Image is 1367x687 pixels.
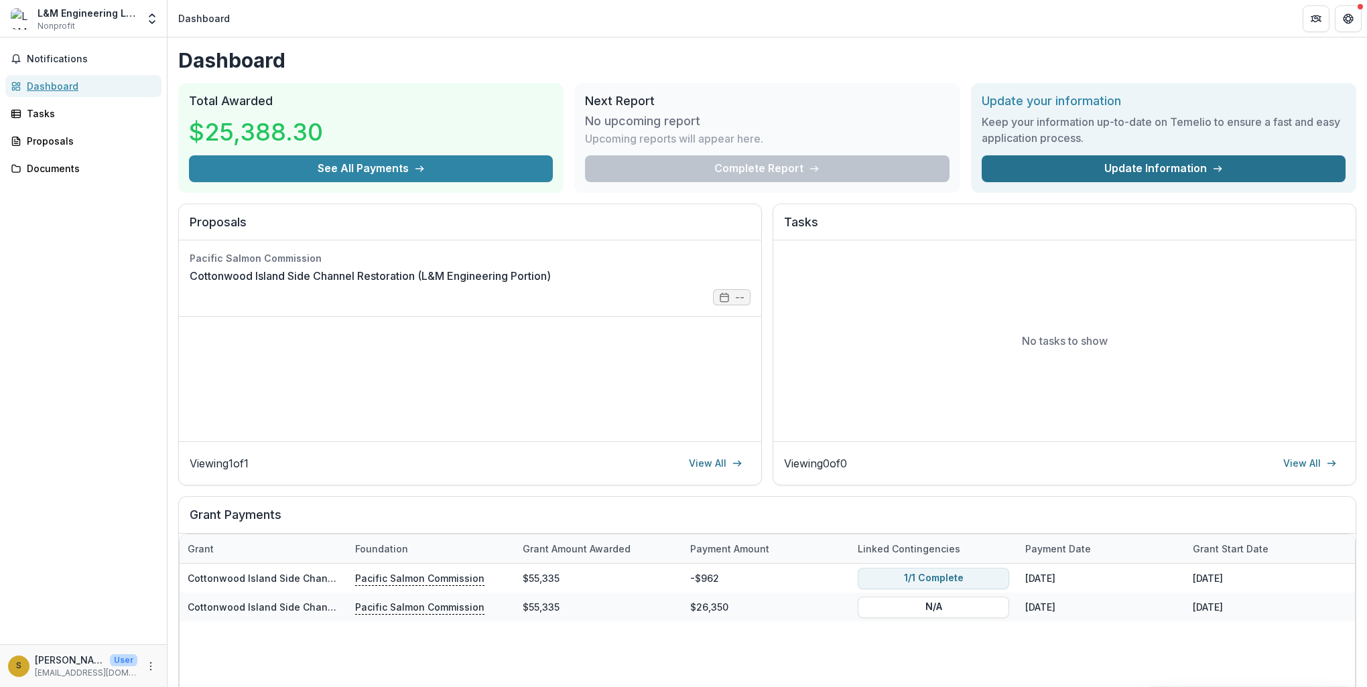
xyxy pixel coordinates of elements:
button: Open entity switcher [143,5,161,32]
a: Cottonwood Island Side Channel Restoration (L&M Engineering Portion) [188,601,525,613]
div: $26,350 [682,593,850,621]
div: Linked Contingencies [850,534,1017,563]
span: Nonprofit [38,20,75,32]
p: [PERSON_NAME] [35,653,105,667]
a: Update Information [982,155,1346,182]
div: Payment Amount [682,534,850,563]
div: Dashboard [178,11,230,25]
p: Viewing 1 of 1 [190,455,249,471]
div: Grant [180,534,347,563]
h3: Keep your information up-to-date on Temelio to ensure a fast and easy application process. [982,114,1346,146]
h3: No upcoming report [585,114,700,129]
div: Sandra [16,662,21,670]
div: Grant amount awarded [515,534,682,563]
a: Tasks [5,102,161,125]
div: Linked Contingencies [850,542,968,556]
div: [DATE] [1185,564,1352,593]
img: L&M Engineering Ltd. [11,8,32,29]
h3: $25,388.30 [189,114,323,150]
div: Payment Amount [682,542,777,556]
div: Foundation [347,542,416,556]
div: [DATE] [1185,593,1352,621]
div: $55,335 [515,593,682,621]
a: Documents [5,157,161,179]
p: User [110,654,137,666]
div: Grant start date [1185,534,1352,563]
h2: Proposals [190,215,751,240]
div: Foundation [347,534,515,563]
h2: Total Awarded [189,94,553,108]
button: More [143,658,159,674]
h1: Dashboard [178,48,1356,72]
a: Cottonwood Island Side Channel Restoration (L&M Engineering Portion) [190,268,551,284]
button: See All Payments [189,155,553,182]
div: Dashboard [27,79,151,93]
button: N/A [858,596,1009,617]
p: No tasks to show [1022,333,1108,349]
div: Grant [180,542,222,556]
div: Tasks [27,106,151,121]
button: Partners [1303,5,1329,32]
a: Proposals [5,130,161,152]
button: Get Help [1335,5,1362,32]
a: View All [1275,453,1345,474]
div: Grant start date [1185,542,1277,556]
div: [DATE] [1017,564,1185,593]
div: Payment date [1017,534,1185,563]
button: 1/1 Complete [858,567,1009,589]
h2: Tasks [784,215,1345,240]
h2: Next Report [585,94,949,108]
div: $55,335 [515,564,682,593]
div: -$962 [682,564,850,593]
div: Proposals [27,134,151,148]
div: Payment date [1017,542,1099,556]
a: Dashboard [5,75,161,97]
div: [DATE] [1017,593,1185,621]
p: [EMAIL_ADDRESS][DOMAIN_NAME] [35,667,137,679]
button: Notifications [5,48,161,70]
p: Viewing 0 of 0 [784,455,847,471]
p: Pacific Salmon Commission [355,599,484,614]
span: Notifications [27,54,156,65]
a: Cottonwood Island Side Channel Restoration (L&M Engineering Portion) [188,572,525,584]
div: Documents [27,161,151,175]
a: View All [681,453,751,474]
p: Pacific Salmon Commission [355,570,484,585]
p: Upcoming reports will appear here. [585,131,763,147]
h2: Grant Payments [190,508,1345,533]
div: L&M Engineering Ltd. [38,6,137,20]
nav: breadcrumb [173,9,235,28]
h2: Update your information [982,94,1346,108]
div: Grant amount awarded [515,542,639,556]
